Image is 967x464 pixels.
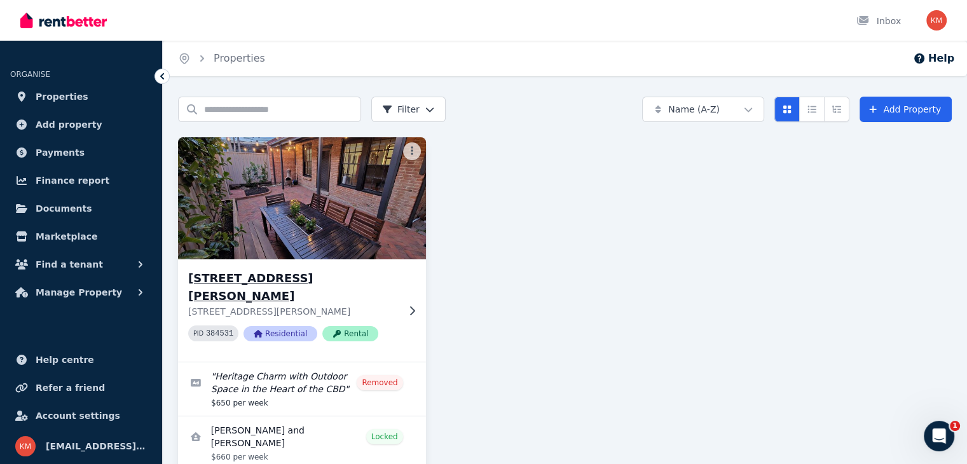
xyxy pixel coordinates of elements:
img: km.redding1@gmail.com [15,436,36,456]
button: More options [403,142,421,160]
a: Properties [214,52,265,64]
span: Name (A-Z) [668,103,720,116]
a: Add property [10,112,152,137]
a: Documents [10,196,152,221]
span: Residential [243,326,317,341]
span: Refer a friend [36,380,105,395]
button: Filter [371,97,446,122]
a: Refer a friend [10,375,152,400]
span: Documents [36,201,92,216]
small: PID [193,330,203,337]
span: Payments [36,145,85,160]
a: Help centre [10,347,152,372]
button: Manage Property [10,280,152,305]
iframe: Intercom live chat [924,421,954,451]
span: Marketplace [36,229,97,244]
div: View options [774,97,849,122]
button: Name (A-Z) [642,97,764,122]
span: Add property [36,117,102,132]
span: Rental [322,326,378,341]
nav: Breadcrumb [163,41,280,76]
a: Marketplace [10,224,152,249]
code: 384531 [206,329,233,338]
img: km.redding1@gmail.com [926,10,947,31]
div: Inbox [856,15,901,27]
p: [STREET_ADDRESS][PERSON_NAME] [188,305,398,318]
a: Add Property [860,97,952,122]
span: Account settings [36,408,120,423]
img: 27 Hallett St, Adelaide [172,134,432,263]
span: Finance report [36,173,109,188]
span: Manage Property [36,285,122,300]
span: [EMAIL_ADDRESS][DOMAIN_NAME] [46,439,147,454]
a: Account settings [10,403,152,428]
a: Properties [10,84,152,109]
a: 27 Hallett St, Adelaide[STREET_ADDRESS][PERSON_NAME][STREET_ADDRESS][PERSON_NAME]PID 384531Reside... [178,137,426,362]
span: Help centre [36,352,94,367]
img: RentBetter [20,11,107,30]
button: Expanded list view [824,97,849,122]
button: Card view [774,97,800,122]
a: Finance report [10,168,152,193]
button: Find a tenant [10,252,152,277]
span: Properties [36,89,88,104]
a: Payments [10,140,152,165]
a: Edit listing: Heritage Charm with Outdoor Space in the Heart of the CBD [178,362,426,416]
button: Help [913,51,954,66]
span: Filter [382,103,420,116]
span: ORGANISE [10,70,50,79]
span: Find a tenant [36,257,103,272]
button: Compact list view [799,97,825,122]
span: 1 [950,421,960,431]
h3: [STREET_ADDRESS][PERSON_NAME] [188,270,398,305]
